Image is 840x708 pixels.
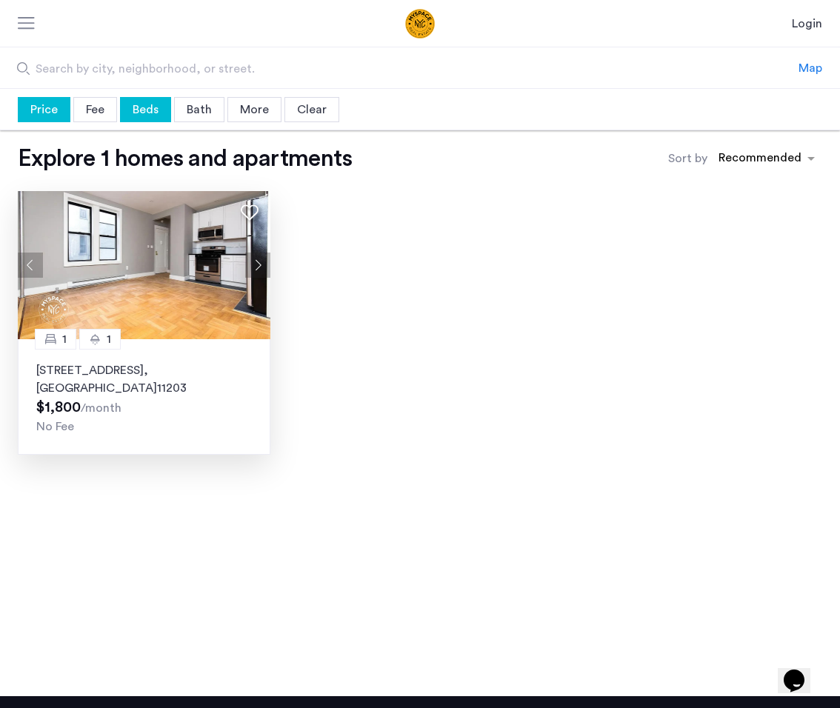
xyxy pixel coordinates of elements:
[174,97,224,122] div: Bath
[18,253,43,278] button: Previous apartment
[36,421,74,433] span: No Fee
[18,339,270,455] a: 11[STREET_ADDRESS], [GEOGRAPHIC_DATA]11203No Fee
[36,400,81,415] span: $1,800
[347,9,493,39] a: Cazamio Logo
[792,15,822,33] a: Login
[227,97,281,122] div: More
[668,150,707,167] label: Sort by
[778,649,825,693] iframe: chat widget
[107,330,111,348] span: 1
[18,144,352,173] h1: Explore 1 homes and apartments
[62,330,67,348] span: 1
[36,60,674,78] span: Search by city, neighborhood, or street.
[245,253,270,278] button: Next apartment
[18,191,270,339] img: a8b926f1-9a91-4e5e-b036-feb4fe78ee5d_638880945617247159.jpeg
[716,149,801,170] div: Recommended
[799,59,822,77] div: Map
[711,145,822,172] ng-select: sort-apartment
[120,97,171,122] div: Beds
[18,97,70,122] div: Price
[86,104,104,116] span: Fee
[284,97,339,122] div: Clear
[36,361,252,397] p: [STREET_ADDRESS] 11203
[347,9,493,39] img: logo
[81,402,121,414] sub: /month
